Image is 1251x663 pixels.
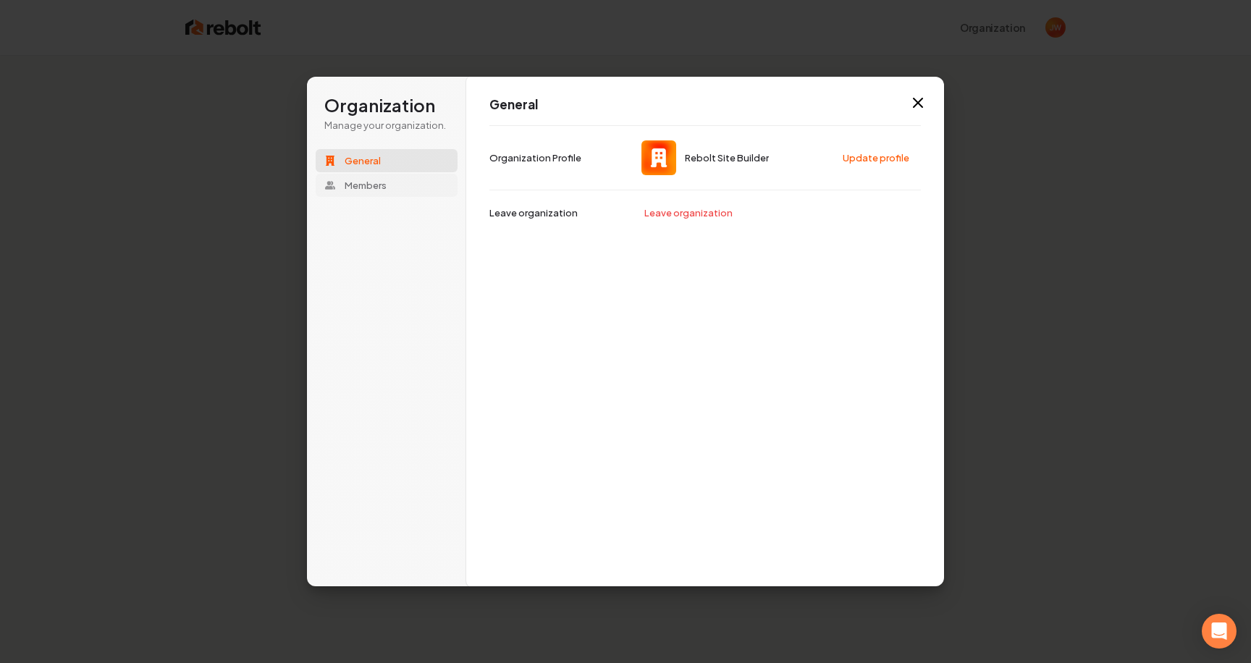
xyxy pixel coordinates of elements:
span: Rebolt Site Builder [685,151,769,164]
p: Organization Profile [489,151,581,164]
p: Leave organization [489,206,578,219]
button: Leave organization [637,202,741,224]
h1: General [489,96,921,114]
span: General [345,154,381,167]
button: Update profile [835,147,918,169]
button: General [316,149,458,172]
h1: Organization [324,94,449,117]
button: Members [316,174,458,197]
span: Members [345,179,387,192]
img: Rebolt Site Builder [641,140,676,175]
p: Manage your organization. [324,119,449,132]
